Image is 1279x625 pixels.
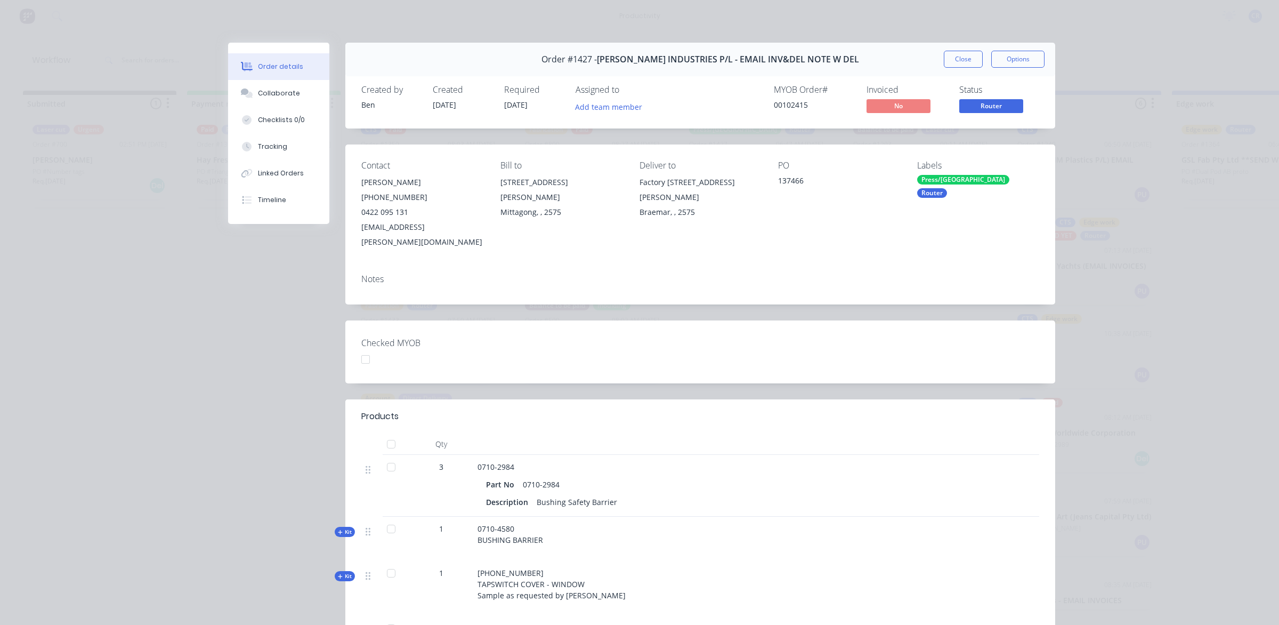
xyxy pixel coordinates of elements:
button: Timeline [228,187,329,213]
div: Created by [361,85,420,95]
div: Braemar, , 2575 [639,205,762,220]
div: Kit [335,571,355,581]
div: Router [917,188,947,198]
div: Checklists 0/0 [258,115,305,125]
span: 1 [439,567,443,579]
button: Order details [228,53,329,80]
button: Router [959,99,1023,115]
div: Ben [361,99,420,110]
div: Linked Orders [258,169,304,178]
div: Notes [361,274,1039,284]
button: Checklists 0/0 [228,107,329,133]
span: Router [959,99,1023,113]
div: Kit [335,527,355,537]
span: No [867,99,930,113]
div: Tracking [258,142,287,151]
div: Timeline [258,195,286,205]
button: Tracking [228,133,329,160]
div: Bushing Safety Barrier [532,494,621,510]
span: [DATE] [504,100,528,110]
div: Collaborate [258,89,300,98]
span: 3 [439,461,443,472]
div: Assigned to [576,85,682,95]
div: Labels [917,161,1039,171]
span: Kit [338,528,352,536]
div: 0422 095 131 [361,205,483,220]
button: Options [991,51,1045,68]
button: Close [944,51,983,68]
div: Created [433,85,491,95]
span: 1 [439,523,443,534]
span: [PERSON_NAME] INDUSTRIES P/L - EMAIL INV&DEL NOTE W DEL [597,54,859,65]
div: Order details [258,62,303,71]
div: 0710-2984 [519,477,564,492]
div: [PHONE_NUMBER] [361,190,483,205]
div: Products [361,410,399,423]
div: Part No [486,477,519,492]
div: Invoiced [867,85,946,95]
span: Order #1427 - [541,54,597,65]
div: 137466 [778,175,900,190]
button: Add team member [576,99,648,114]
div: Deliver to [639,161,762,171]
div: Description [486,494,532,510]
div: Contact [361,161,483,171]
label: Checked MYOB [361,336,495,349]
div: Press/[GEOGRAPHIC_DATA] [917,175,1009,185]
span: 0710-4580 BUSHING BARRIER [477,524,543,545]
button: Linked Orders [228,160,329,187]
div: 00102415 [774,99,854,110]
div: Mittagong, , 2575 [500,205,622,220]
span: Kit [338,572,352,580]
div: [EMAIL_ADDRESS][PERSON_NAME][DOMAIN_NAME] [361,220,483,250]
div: Qty [409,434,473,455]
div: Status [959,85,1039,95]
div: [PERSON_NAME][PHONE_NUMBER]0422 095 131[EMAIL_ADDRESS][PERSON_NAME][DOMAIN_NAME] [361,175,483,250]
div: [STREET_ADDRESS][PERSON_NAME]Mittagong, , 2575 [500,175,622,220]
div: Factory [STREET_ADDRESS][PERSON_NAME] [639,175,762,205]
div: [PERSON_NAME] [361,175,483,190]
button: Add team member [570,99,648,114]
div: MYOB Order # [774,85,854,95]
div: Factory [STREET_ADDRESS][PERSON_NAME]Braemar, , 2575 [639,175,762,220]
span: 0710-2984 [477,462,514,472]
span: [DATE] [433,100,456,110]
div: Bill to [500,161,622,171]
div: PO [778,161,900,171]
span: [PHONE_NUMBER] TAPSWITCH COVER - WINDOW Sample as requested by [PERSON_NAME] [477,568,626,600]
div: [STREET_ADDRESS][PERSON_NAME] [500,175,622,205]
button: Collaborate [228,80,329,107]
div: Required [504,85,563,95]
